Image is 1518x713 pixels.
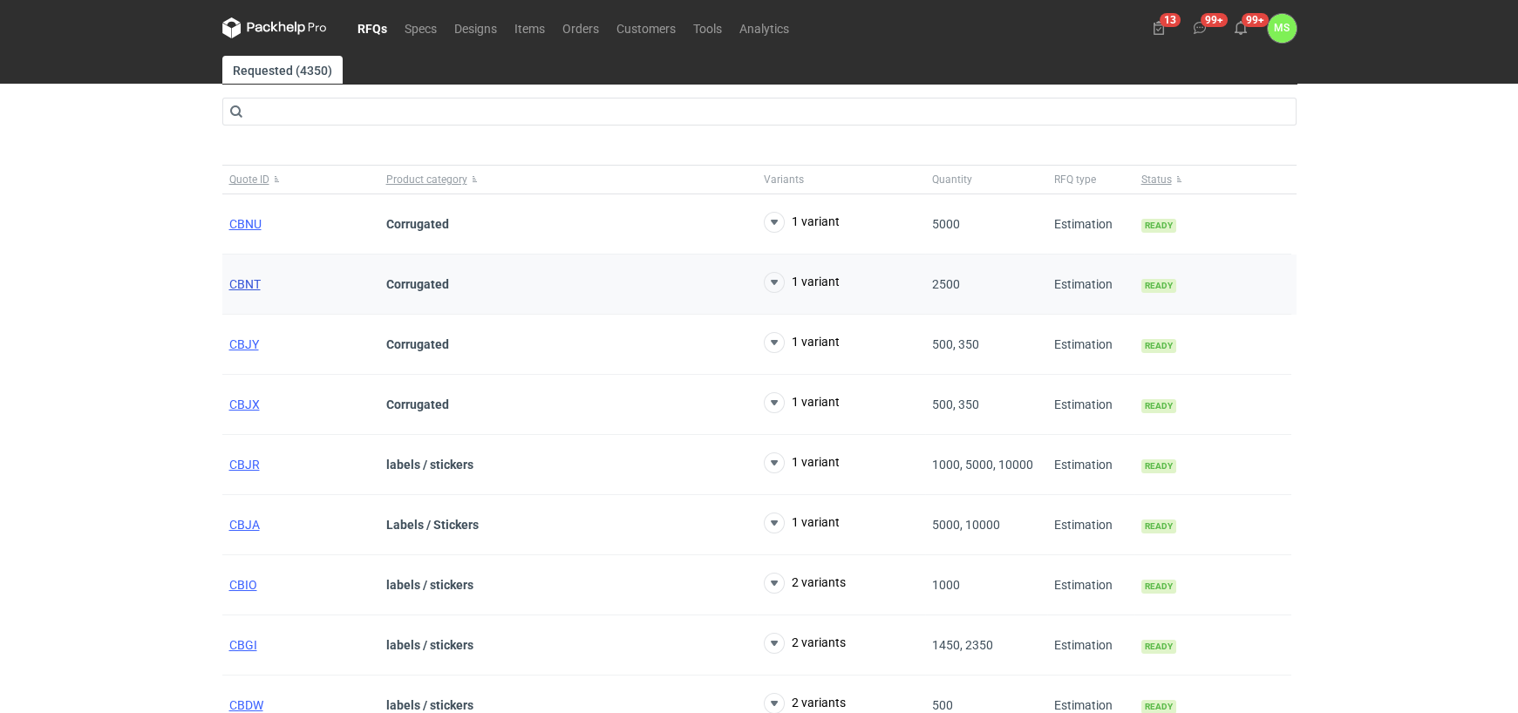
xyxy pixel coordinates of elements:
button: 99+ [1186,14,1214,42]
button: 1 variant [764,392,840,413]
button: Quote ID [222,166,379,194]
div: Estimation [1047,194,1134,255]
button: Product category [379,166,757,194]
div: Estimation [1047,315,1134,375]
div: Estimation [1047,555,1134,615]
a: Requested (4350) [222,56,343,84]
a: Customers [608,17,684,38]
span: 500, 350 [932,337,979,351]
strong: labels / stickers [386,578,473,592]
span: 1450, 2350 [932,638,993,652]
span: Ready [1141,519,1176,533]
span: RFQ type [1054,173,1096,187]
a: CBIO [229,578,257,592]
span: Ready [1141,339,1176,353]
button: 2 variants [764,573,846,594]
span: 500, 350 [932,397,979,411]
svg: Packhelp Pro [222,17,327,38]
a: Tools [684,17,731,38]
a: CBJR [229,458,260,472]
a: RFQs [349,17,396,38]
span: 1000 [932,578,960,592]
span: 2500 [932,277,960,291]
span: Ready [1141,279,1176,293]
div: Estimation [1047,435,1134,495]
div: Estimation [1047,495,1134,555]
span: 500 [932,698,953,712]
div: Estimation [1047,255,1134,315]
strong: labels / stickers [386,698,473,712]
strong: labels / stickers [386,638,473,652]
a: Orders [554,17,608,38]
button: 1 variant [764,332,840,353]
a: Specs [396,17,446,38]
span: Quantity [932,173,972,187]
a: CBJA [229,518,260,532]
strong: Corrugated [386,337,449,351]
a: Analytics [731,17,798,38]
strong: Corrugated [386,217,449,231]
button: Status [1134,166,1291,194]
div: Magdalena Szumiło [1268,14,1297,43]
strong: labels / stickers [386,458,473,472]
span: 5000 [932,217,960,231]
span: Ready [1141,219,1176,233]
a: CBJY [229,337,259,351]
strong: Corrugated [386,397,449,411]
button: 2 variants [764,633,846,654]
button: 1 variant [764,272,840,293]
a: CBGI [229,638,257,652]
span: 5000, 10000 [932,518,1000,532]
a: CBNU [229,217,262,231]
a: Items [506,17,554,38]
span: 1000, 5000, 10000 [932,458,1033,472]
span: Ready [1141,640,1176,654]
a: Designs [446,17,506,38]
span: Ready [1141,399,1176,413]
button: 1 variant [764,452,840,473]
span: Ready [1141,459,1176,473]
button: MS [1268,14,1297,43]
span: Product category [386,173,467,187]
div: Estimation [1047,615,1134,676]
button: 1 variant [764,212,840,233]
div: Estimation [1047,375,1134,435]
button: 1 variant [764,513,840,533]
button: 99+ [1227,14,1255,42]
a: CBJX [229,397,260,411]
a: CBDW [229,698,263,712]
span: Variants [764,173,804,187]
strong: Labels / Stickers [386,518,479,532]
span: Ready [1141,580,1176,594]
span: Quote ID [229,173,269,187]
strong: Corrugated [386,277,449,291]
span: Status [1141,173,1172,187]
button: 13 [1145,14,1173,42]
a: CBNT [229,277,261,291]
